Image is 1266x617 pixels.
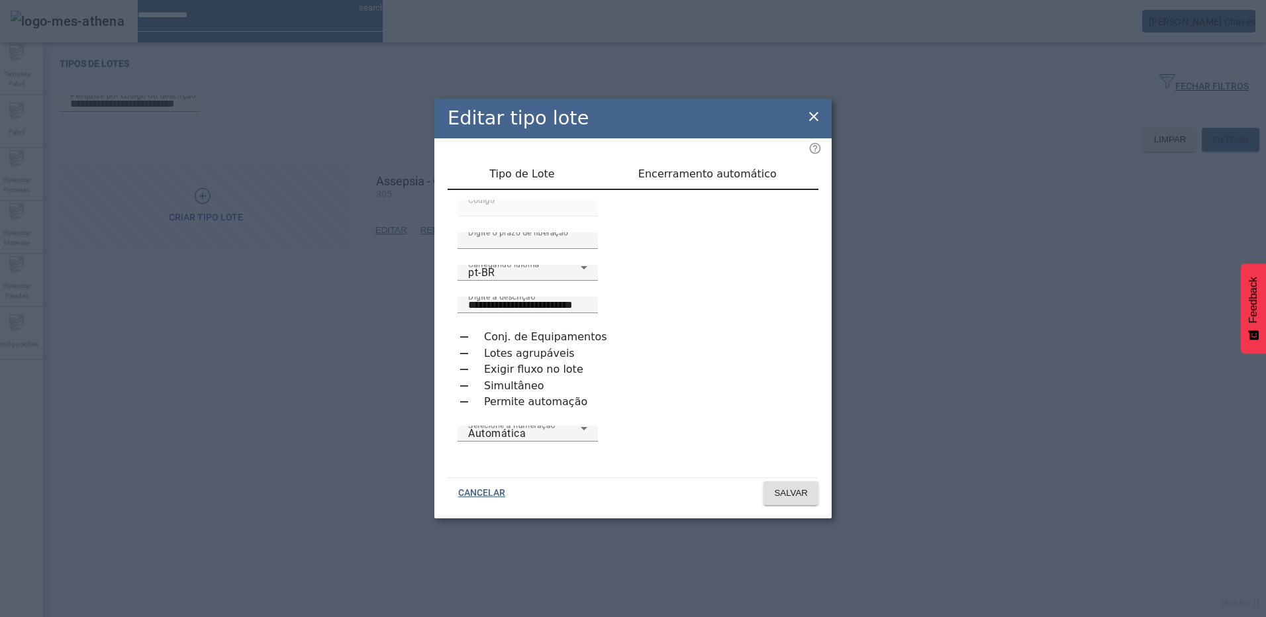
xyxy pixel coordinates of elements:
[468,266,495,279] span: pt-BR
[448,104,589,132] h2: Editar tipo lote
[1247,277,1259,323] span: Feedback
[481,346,575,361] label: Lotes agrupáveis
[468,227,568,236] mat-label: Digite o prazo de liberação
[1241,263,1266,354] button: Feedback - Mostrar pesquisa
[638,169,777,179] span: Encerramento automático
[481,378,544,394] label: Simultâneo
[468,427,526,440] span: Automática
[468,291,535,301] mat-label: Digite a descrição
[774,487,808,500] span: SALVAR
[481,361,583,377] label: Exigir fluxo no lote
[489,169,554,179] span: Tipo de Lote
[481,329,607,345] label: Conj. de Equipamentos
[448,481,516,505] button: CANCELAR
[763,481,818,505] button: SALVAR
[481,394,587,410] label: Permite automação
[458,487,505,500] span: CANCELAR
[468,195,495,204] mat-label: Código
